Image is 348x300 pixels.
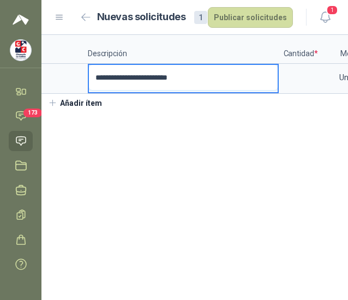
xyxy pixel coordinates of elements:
[41,94,109,112] button: Añadir ítem
[279,35,322,64] p: Cantidad
[88,35,279,64] p: Descripción
[9,106,33,126] a: 173
[194,11,207,24] div: 1
[208,7,293,28] button: Publicar solicitudes
[13,13,29,26] img: Logo peakr
[326,5,338,15] span: 1
[23,109,42,117] span: 173
[10,40,31,61] img: Company Logo
[315,8,335,27] button: 1
[97,9,186,25] h2: Nuevas solicitudes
